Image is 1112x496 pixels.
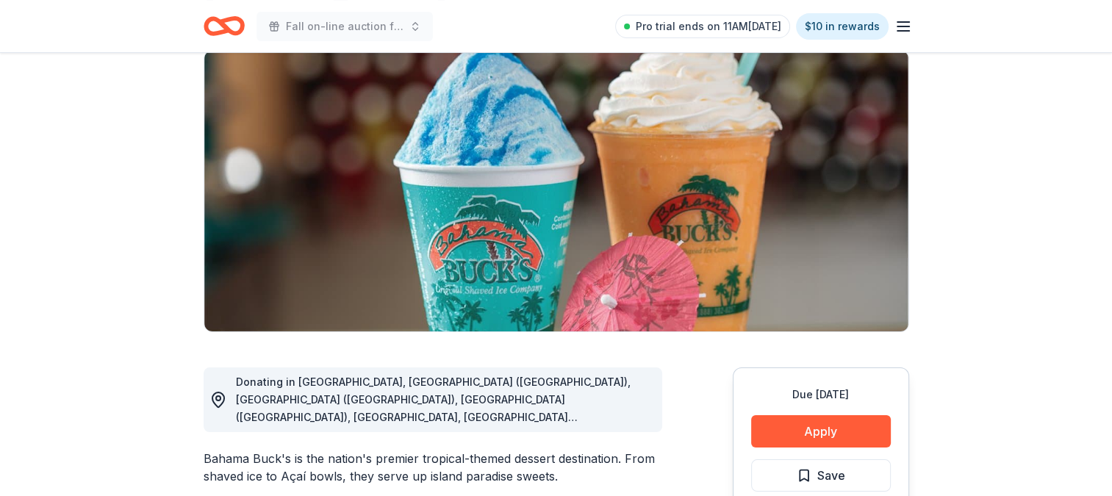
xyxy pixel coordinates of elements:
[751,459,891,492] button: Save
[286,18,403,35] span: Fall on-line auction fundraiser
[796,13,889,40] a: $10 in rewards
[204,9,245,43] a: Home
[257,12,433,41] button: Fall on-line auction fundraiser
[204,51,908,331] img: Image for Bahama Buck's
[204,450,662,485] div: Bahama Buck's is the nation's premier tropical-themed dessert destination. From shaved ice to Aça...
[751,386,891,403] div: Due [DATE]
[615,15,790,38] a: Pro trial ends on 11AM[DATE]
[751,415,891,448] button: Apply
[817,466,845,485] span: Save
[636,18,781,35] span: Pro trial ends on 11AM[DATE]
